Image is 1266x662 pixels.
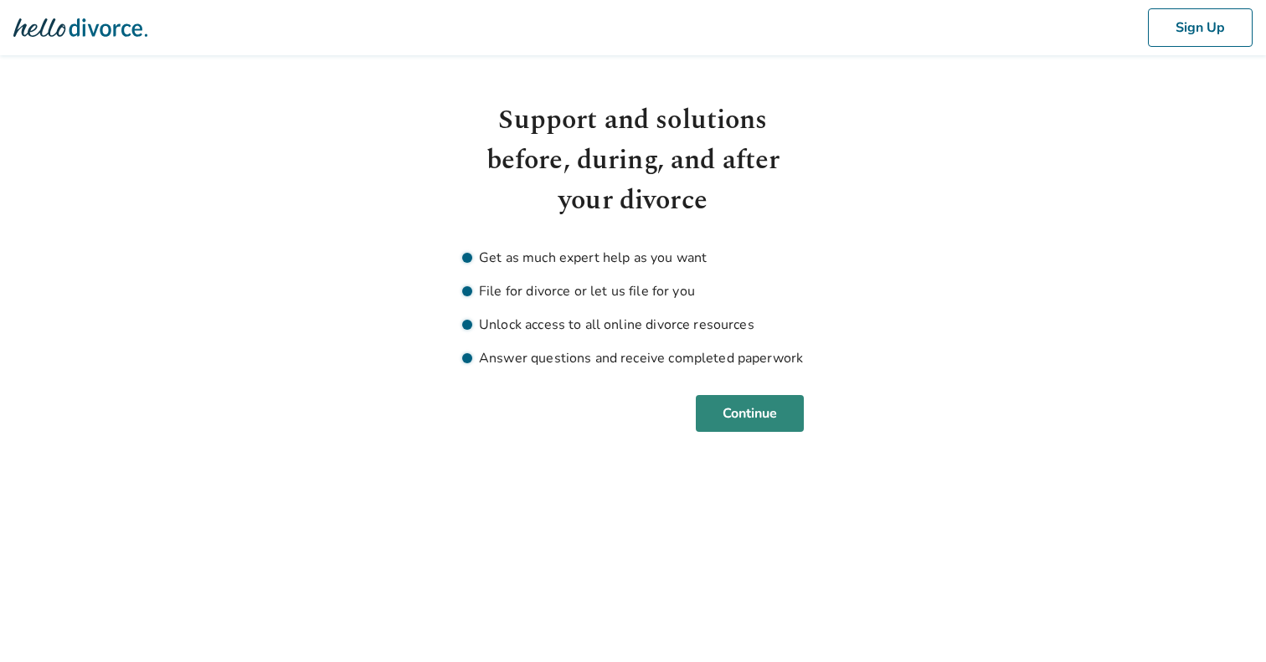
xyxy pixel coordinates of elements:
[696,395,804,432] button: Continue
[462,281,804,301] li: File for divorce or let us file for you
[1148,8,1253,47] button: Sign Up
[462,100,804,221] h1: Support and solutions before, during, and after your divorce
[13,11,147,44] img: Hello Divorce Logo
[462,315,804,335] li: Unlock access to all online divorce resources
[462,248,804,268] li: Get as much expert help as you want
[462,348,804,368] li: Answer questions and receive completed paperwork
